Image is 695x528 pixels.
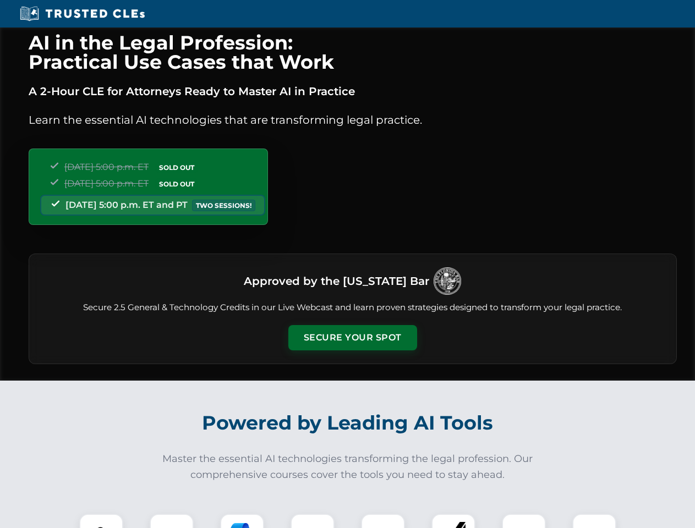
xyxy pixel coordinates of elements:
button: Secure Your Spot [288,325,417,350]
img: Logo [434,267,461,295]
p: Secure 2.5 General & Technology Credits in our Live Webcast and learn proven strategies designed ... [42,301,663,314]
span: [DATE] 5:00 p.m. ET [64,178,149,189]
span: SOLD OUT [155,162,198,173]
p: Master the essential AI technologies transforming the legal profession. Our comprehensive courses... [155,451,540,483]
span: SOLD OUT [155,178,198,190]
h3: Approved by the [US_STATE] Bar [244,271,429,291]
h2: Powered by Leading AI Tools [43,404,653,442]
p: Learn the essential AI technologies that are transforming legal practice. [29,111,677,129]
p: A 2-Hour CLE for Attorneys Ready to Master AI in Practice [29,82,677,100]
img: Trusted CLEs [17,5,148,22]
h1: AI in the Legal Profession: Practical Use Cases that Work [29,33,677,71]
span: [DATE] 5:00 p.m. ET [64,162,149,172]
